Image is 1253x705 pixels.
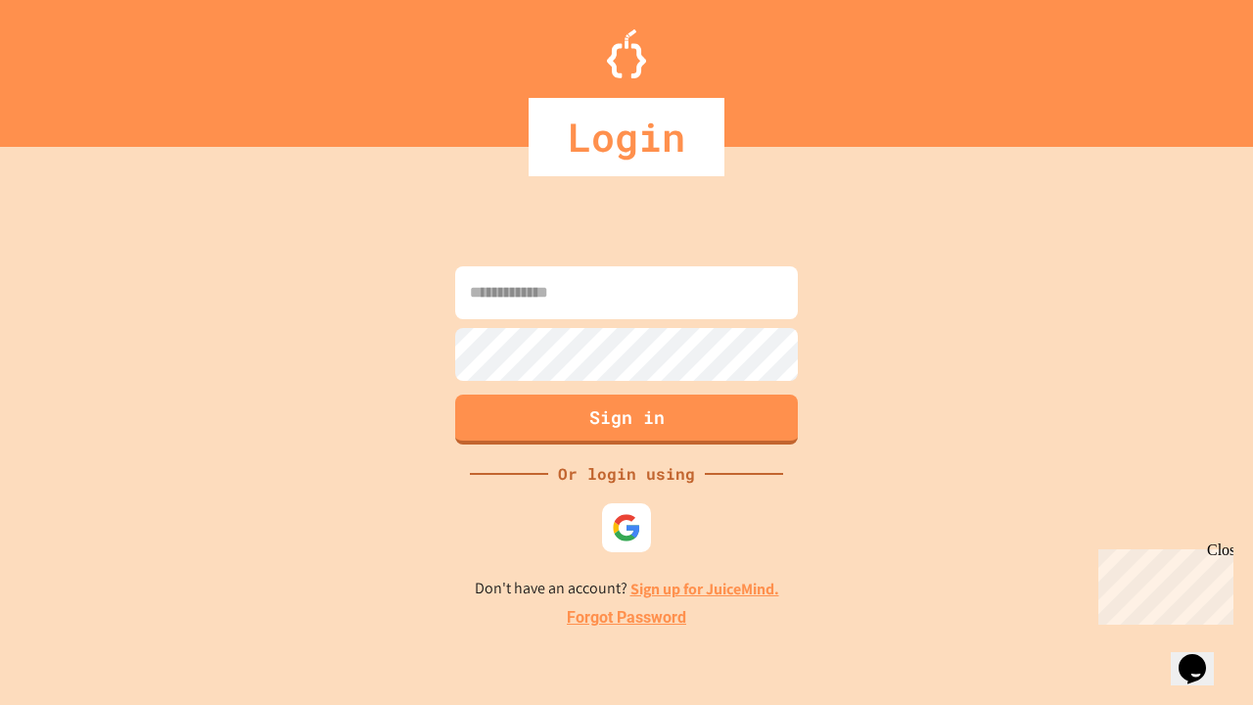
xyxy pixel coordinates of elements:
iframe: chat widget [1091,541,1233,625]
div: Or login using [548,462,705,486]
img: google-icon.svg [612,513,641,542]
img: Logo.svg [607,29,646,78]
button: Sign in [455,395,798,445]
iframe: chat widget [1171,627,1233,685]
a: Sign up for JuiceMind. [630,579,779,599]
div: Login [529,98,724,176]
a: Forgot Password [567,606,686,630]
div: Chat with us now!Close [8,8,135,124]
p: Don't have an account? [475,577,779,601]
